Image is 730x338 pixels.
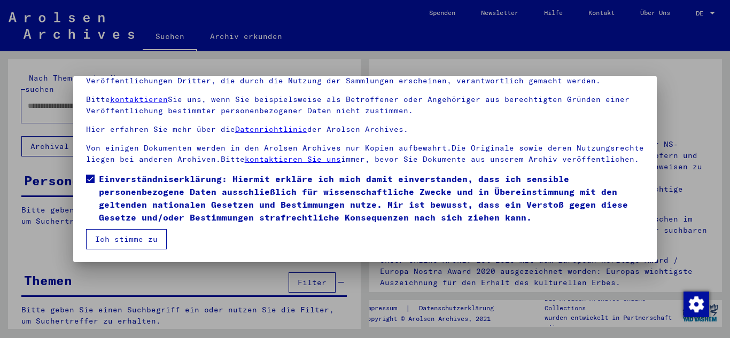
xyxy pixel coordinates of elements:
[86,124,644,135] p: Hier erfahren Sie mehr über die der Arolsen Archives.
[86,229,167,249] button: Ich stimme zu
[245,154,341,164] a: kontaktieren Sie uns
[235,124,307,134] a: Datenrichtlinie
[99,172,644,224] span: Einverständniserklärung: Hiermit erkläre ich mich damit einverstanden, dass ich sensible personen...
[86,94,644,116] p: Bitte Sie uns, wenn Sie beispielsweise als Betroffener oder Angehöriger aus berechtigten Gründen ...
[684,292,709,317] img: Zustimmung ändern
[110,95,168,104] a: kontaktieren
[86,143,644,165] p: Von einigen Dokumenten werden in den Arolsen Archives nur Kopien aufbewahrt.Die Originale sowie d...
[683,291,709,317] div: Zustimmung ändern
